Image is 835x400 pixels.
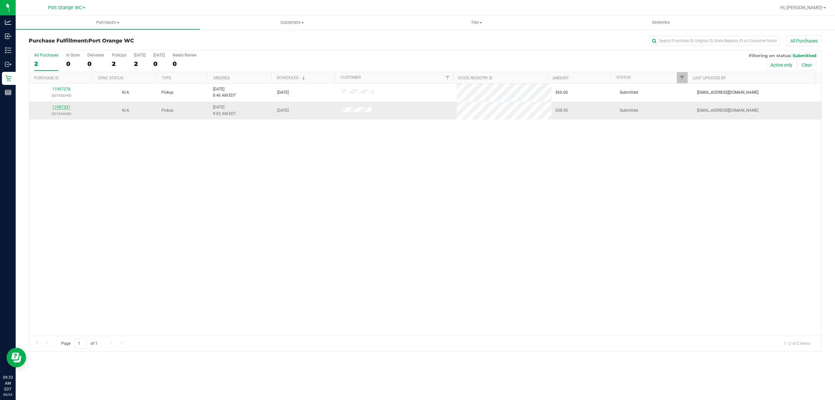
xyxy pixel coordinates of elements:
span: Port Orange WC [48,5,82,10]
span: Customers [200,20,384,25]
a: Tills [384,16,569,29]
div: 2 [34,60,58,68]
span: Port Orange WC [88,38,134,44]
div: [DATE] [153,53,165,57]
a: 11997331 [52,105,70,109]
span: [EMAIL_ADDRESS][DOMAIN_NAME] [697,89,758,96]
div: In Store [66,53,80,57]
iframe: Resource center [7,348,26,367]
span: Not Applicable [122,108,129,113]
span: Submitted [620,89,638,96]
div: 0 [66,60,80,68]
a: Status [616,75,630,80]
button: Clear [797,59,816,71]
a: Last Updated By [693,76,726,80]
input: Search Purchase ID, Original ID, State Registry ID or Customer Name... [649,36,780,46]
a: Customers [200,16,384,29]
button: All Purchases [786,35,822,46]
button: Active only [766,59,797,71]
a: Sync Status [98,76,123,80]
span: 1 - 2 of 2 items [779,339,815,348]
a: Filter [677,72,688,83]
span: Submitted [620,107,638,114]
h3: Purchase Fulfillment: [29,38,293,44]
span: [DATE] 9:02 AM EDT [213,104,236,117]
div: 0 [173,60,197,68]
span: Page of 1 [56,339,103,349]
p: 09/24 [3,392,13,397]
div: Needs Review [173,53,197,57]
div: PickUps [112,53,126,57]
span: Pickup [161,89,174,96]
a: Filter [442,72,453,83]
span: Submitted [793,53,816,58]
a: Purchase ID [34,76,59,80]
span: [DATE] [277,107,289,114]
a: Deliveries [569,16,753,29]
span: Not Applicable [122,90,129,95]
a: Ordered [213,76,230,80]
div: All Purchases [34,53,58,57]
p: (327254098) [33,111,89,117]
div: [DATE] [134,53,145,57]
a: State Registry ID [458,76,493,80]
span: [DATE] 8:46 AM EDT [213,86,236,99]
span: $58.50 [555,107,568,114]
a: Scheduled [277,75,306,80]
inline-svg: Retail [5,75,11,82]
span: Deliveries [643,20,679,25]
inline-svg: Analytics [5,19,11,25]
button: N/A [122,107,129,114]
div: Deliveries [87,53,104,57]
span: [EMAIL_ADDRESS][DOMAIN_NAME] [697,107,758,114]
inline-svg: Inbound [5,33,11,40]
button: N/A [122,89,129,96]
p: 09:33 AM EDT [3,375,13,392]
span: Hi, [PERSON_NAME]! [780,5,823,10]
inline-svg: Inventory [5,47,11,54]
p: (327252243) [33,92,89,99]
a: Amount [553,76,569,80]
div: 2 [112,60,126,68]
span: $66.00 [555,89,568,96]
a: 11997278 [52,87,70,91]
div: 2 [134,60,145,68]
inline-svg: Reports [5,89,11,96]
span: Tills [385,20,568,25]
a: Type [162,76,171,80]
span: Purchases [16,20,200,25]
a: Purchases [16,16,200,29]
div: 0 [153,60,165,68]
div: 0 [87,60,104,68]
span: Pickup [161,107,174,114]
input: 1 [75,339,86,349]
span: Filtering on status: [749,53,791,58]
a: Customer [341,75,361,80]
inline-svg: Outbound [5,61,11,68]
span: [DATE] [277,89,289,96]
